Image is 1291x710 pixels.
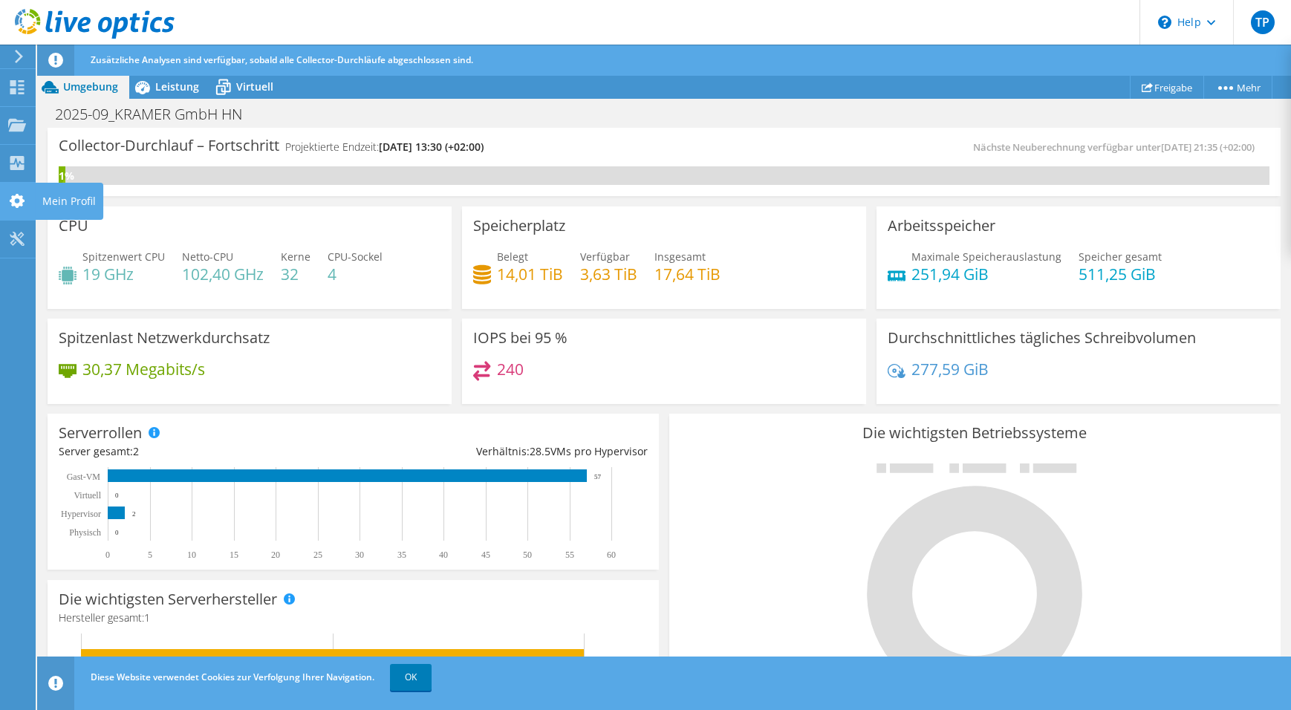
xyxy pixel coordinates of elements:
h4: 251,94 GiB [911,266,1061,282]
text: Gast-VM [67,472,101,482]
div: Server gesamt: [59,443,353,460]
svg: \n [1158,16,1171,29]
text: 57 [594,473,602,481]
a: OK [390,664,432,691]
h4: Hersteller gesamt: [59,610,648,626]
text: 0 [115,492,119,499]
h3: CPU [59,218,88,234]
text: 0 [105,550,110,560]
div: Mein Profil [35,183,103,220]
h4: 32 [281,266,310,282]
text: 35 [397,550,406,560]
span: Belegt [497,250,528,264]
h4: 17,64 TiB [654,266,721,282]
h4: 240 [497,361,524,377]
a: Mehr [1203,76,1272,99]
span: 1 [144,610,150,625]
text: 10 [187,550,196,560]
h4: 3,63 TiB [580,266,637,282]
text: 30 [355,550,364,560]
a: Freigabe [1130,76,1204,99]
span: 28.5 [530,444,550,458]
h4: 19 GHz [82,266,165,282]
text: 0 [115,529,119,536]
span: [DATE] 13:30 (+02:00) [379,140,484,154]
text: Virtuell [74,490,101,501]
span: Kerne [281,250,310,264]
span: Leistung [155,79,199,94]
h4: 511,25 GiB [1079,266,1162,282]
span: Maximale Speicherauslastung [911,250,1061,264]
text: Hypervisor [61,509,101,519]
text: 50 [523,550,532,560]
span: Virtuell [236,79,273,94]
text: 45 [481,550,490,560]
h4: 102,40 GHz [182,266,264,282]
h4: 277,59 GiB [911,361,989,377]
h3: IOPS bei 95 % [473,330,568,346]
text: 20 [271,550,280,560]
span: CPU-Sockel [328,250,383,264]
span: Diese Website verwendet Cookies zur Verfolgung Ihrer Navigation. [91,671,374,683]
span: Insgesamt [654,250,706,264]
span: Speicher gesamt [1079,250,1162,264]
text: 55 [565,550,574,560]
text: 2 [132,510,136,518]
h1: 2025-09_KRAMER GmbH HN [48,106,265,123]
span: Zusätzliche Analysen sind verfügbar, sobald alle Collector-Durchläufe abgeschlossen sind. [91,53,473,66]
h4: 4 [328,266,383,282]
h3: Die wichtigsten Serverhersteller [59,591,277,608]
div: Verhältnis: VMs pro Hypervisor [353,443,647,460]
h3: Spitzenlast Netzwerkdurchsatz [59,330,270,346]
text: 15 [230,550,238,560]
span: [DATE] 21:35 (+02:00) [1161,140,1255,154]
text: 60 [607,550,616,560]
h4: 30,37 Megabits/s [82,361,205,377]
text: Physisch [69,527,101,538]
h3: Speicherplatz [473,218,565,234]
span: Netto-CPU [182,250,233,264]
h3: Serverrollen [59,425,142,441]
h3: Durchschnittliches tägliches Schreibvolumen [888,330,1196,346]
text: 5 [148,550,152,560]
span: TP [1251,10,1275,34]
span: Umgebung [63,79,118,94]
span: Spitzenwert CPU [82,250,165,264]
h4: 14,01 TiB [497,266,563,282]
div: 1% [59,168,65,184]
h3: Arbeitsspeicher [888,218,995,234]
span: Nächste Neuberechnung verfügbar unter [973,140,1262,154]
h4: Projektierte Endzeit: [285,139,484,155]
span: Verfügbar [580,250,630,264]
h3: Die wichtigsten Betriebssysteme [680,425,1269,441]
span: 2 [133,444,139,458]
text: 25 [313,550,322,560]
text: 40 [439,550,448,560]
